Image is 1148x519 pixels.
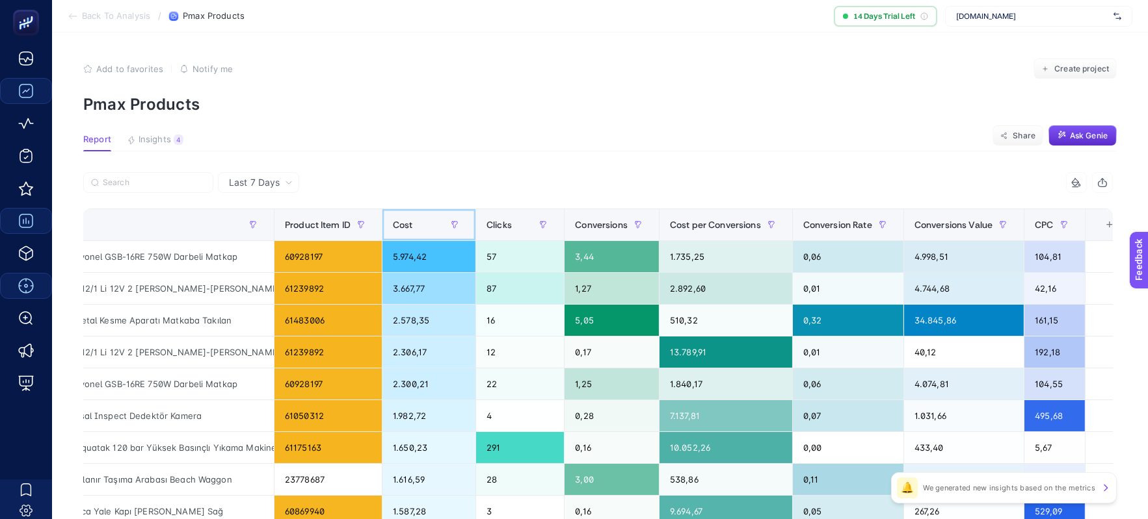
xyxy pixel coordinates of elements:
span: Product Item ID [285,220,351,230]
div: 4.998,51 [904,241,1024,272]
div: 12 [476,336,564,368]
div: 2.578,35 [382,305,475,336]
div: 1.650,23 [382,432,475,463]
span: Add to favorites [96,64,163,74]
div: 0,06 [793,368,903,399]
div: Bosch Universal Inspect Dedektör Kamera [14,400,274,431]
div: 61175163 [274,432,382,463]
div: 34.845,86 [904,305,1024,336]
span: Back To Analysis [82,11,150,21]
span: 14 Days Trial Left [853,11,915,21]
div: 13.789,91 [660,336,792,368]
div: 4 [174,134,183,145]
img: svg%3e [1114,10,1121,23]
div: 61050312 [274,400,382,431]
div: 104,55 [1024,368,1084,399]
span: Cost [393,220,413,230]
span: Create project [1054,64,1109,74]
div: 161,15 [1024,305,1084,336]
span: Clicks [487,220,512,230]
div: 0,11 [793,464,903,495]
div: 60928197 [274,368,382,399]
span: Notify me [193,64,233,74]
div: 192,18 [1024,336,1084,368]
span: [DOMAIN_NAME] [956,11,1108,21]
span: Conversions Value [914,220,993,230]
div: 0,16 [565,432,659,463]
div: 7.137,81 [660,400,792,431]
div: 1,25 [565,368,659,399]
div: 4 [476,400,564,431]
div: 0,06 [793,241,903,272]
div: 87 [476,273,564,304]
button: Share [993,125,1043,146]
div: 4.744,68 [904,273,1024,304]
span: Feedback [8,4,49,14]
div: 42,16 [1024,273,1084,304]
div: 0,01 [793,336,903,368]
input: Search [103,178,206,188]
div: 57 [476,241,564,272]
div: 1.735,25 [660,241,792,272]
div: Einhell TE-CD12/1 Li 12V 2 [PERSON_NAME]-[PERSON_NAME] Akülü Darbeli Matkap [14,273,274,304]
button: Create project [1034,58,1117,79]
div: 23778687 [274,464,382,495]
div: 40,12 [904,336,1024,368]
div: 1.840,17 [660,368,792,399]
div: 2.300,21 [382,368,475,399]
span: Cost per Conversions [670,220,761,230]
div: Bosch Profesyonel GSB-16RE 750W Darbeli Matkap [14,368,274,399]
div: 0,01 [793,273,903,304]
div: 4.074,81 [904,368,1024,399]
div: 10.052,26 [660,432,792,463]
div: 61483006 [274,305,382,336]
div: 495,68 [1024,400,1084,431]
div: 0,32 [793,305,903,336]
span: Pmax Products [183,11,245,21]
span: Last 7 Days [229,176,280,189]
span: / [158,10,161,21]
span: Insights [139,134,171,145]
div: 5,67 [1024,432,1084,463]
div: 291 [476,432,564,463]
div: 3,00 [565,464,659,495]
div: 433,40 [904,432,1024,463]
div: 61239892 [274,273,382,304]
div: 16 [476,305,564,336]
p: We generated new insights based on the metrics [923,483,1095,493]
div: + [1097,220,1122,230]
div: 2.306,17 [382,336,475,368]
div: 3.667,77 [382,273,475,304]
div: 22 [476,368,564,399]
div: 1.982,72 [382,400,475,431]
div: 1.616,59 [382,464,475,495]
div: 0,07 [793,400,903,431]
div: Bosch Profesyonel GSB-16RE 750W Darbeli Matkap [14,241,274,272]
div: 0,00 [793,432,903,463]
span: Share [1013,131,1035,141]
div: 538,86 [660,464,792,495]
div: 5,05 [565,305,659,336]
div: 2.892,60 [660,273,792,304]
div: 0,17 [565,336,659,368]
div: 1.031,66 [904,400,1024,431]
div: Bosch Easy Aquatak 120 bar Yüksek Basınçlı Yıkama Makinesi [14,432,274,463]
span: Conversion Rate [803,220,872,230]
div: 10 items selected [1096,220,1106,248]
div: Einhell TE-CD12/1 Li 12V 2 [PERSON_NAME]-[PERSON_NAME] Akülü Darbeli Matkap [14,336,274,368]
span: CPC [1035,220,1053,230]
span: Report [83,134,111,145]
div: BAUHAUS Katlanır Taşıma Arabası Beach Waggon [14,464,274,495]
p: Pmax Products [83,95,1117,114]
div: 57,74 [1024,464,1084,495]
span: Ask Genie [1070,131,1108,141]
span: Conversions [575,220,628,230]
div: Teknik Alet Metal Kesme Aparatı Matkaba Takılan [14,305,274,336]
div: 0,28 [565,400,659,431]
div: 104,81 [1024,241,1084,272]
div: 🔔 [897,477,918,498]
button: Ask Genie [1048,125,1117,146]
div: 5.974,42 [382,241,475,272]
div: 3,44 [565,241,659,272]
div: 60928197 [274,241,382,272]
